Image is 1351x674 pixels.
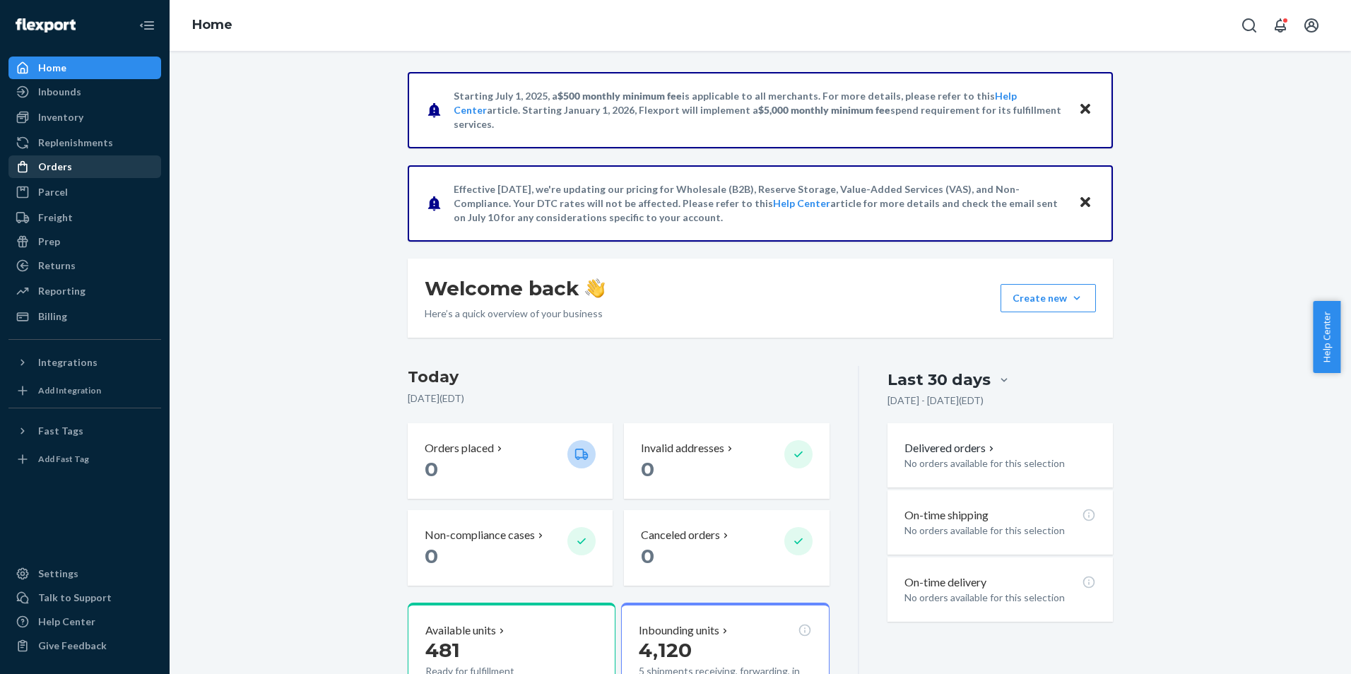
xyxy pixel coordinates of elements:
p: On-time shipping [904,507,989,524]
p: Orders placed [425,440,494,456]
h1: Welcome back [425,276,605,301]
button: Close [1076,193,1095,213]
a: Replenishments [8,131,161,154]
ol: breadcrumbs [181,5,244,46]
a: Parcel [8,181,161,203]
p: Here’s a quick overview of your business [425,307,605,321]
div: Prep [38,235,60,249]
p: Starting July 1, 2025, a is applicable to all merchants. For more details, please refer to this a... [454,89,1065,131]
button: Help Center [1313,301,1340,373]
a: Returns [8,254,161,277]
div: Help Center [38,615,95,629]
div: Give Feedback [38,639,107,653]
a: Billing [8,305,161,328]
button: Create new [1001,284,1096,312]
div: Talk to Support [38,591,112,605]
p: Canceled orders [641,527,720,543]
div: Integrations [38,355,98,369]
div: Replenishments [38,136,113,150]
a: Orders [8,155,161,178]
button: Open account menu [1297,11,1326,40]
a: Prep [8,230,161,253]
button: Orders placed 0 [408,423,613,499]
a: Reporting [8,280,161,302]
a: Help Center [8,610,161,633]
span: 0 [425,457,438,481]
div: Home [38,61,66,75]
img: hand-wave emoji [585,278,605,298]
button: Delivered orders [904,440,997,456]
img: Flexport logo [16,18,76,32]
span: 0 [425,544,438,568]
p: Inbounding units [639,622,719,639]
p: No orders available for this selection [904,524,1096,538]
button: Open notifications [1266,11,1294,40]
p: Invalid addresses [641,440,724,456]
div: Freight [38,211,73,225]
div: Settings [38,567,78,581]
span: 481 [425,638,460,662]
div: Fast Tags [38,424,83,438]
button: Close [1076,100,1095,120]
button: Give Feedback [8,634,161,657]
a: Inbounds [8,81,161,103]
p: Effective [DATE], we're updating our pricing for Wholesale (B2B), Reserve Storage, Value-Added Se... [454,182,1065,225]
div: Parcel [38,185,68,199]
button: Fast Tags [8,420,161,442]
button: Open Search Box [1235,11,1263,40]
span: 0 [641,544,654,568]
span: $500 monthly minimum fee [557,90,682,102]
a: Freight [8,206,161,229]
button: Close Navigation [133,11,161,40]
a: Help Center [773,197,830,209]
div: Reporting [38,284,85,298]
p: No orders available for this selection [904,591,1096,605]
p: Available units [425,622,496,639]
span: 4,120 [639,638,692,662]
button: Non-compliance cases 0 [408,510,613,586]
button: Integrations [8,351,161,374]
button: Canceled orders 0 [624,510,829,586]
a: Add Fast Tag [8,448,161,471]
div: Billing [38,309,67,324]
div: Add Fast Tag [38,453,89,465]
a: Inventory [8,106,161,129]
span: $5,000 monthly minimum fee [758,104,890,116]
button: Invalid addresses 0 [624,423,829,499]
p: [DATE] ( EDT ) [408,391,830,406]
div: Add Integration [38,384,101,396]
a: Talk to Support [8,586,161,609]
a: Add Integration [8,379,161,402]
div: Last 30 days [887,369,991,391]
span: 0 [641,457,654,481]
p: On-time delivery [904,574,986,591]
div: Inventory [38,110,83,124]
a: Settings [8,562,161,585]
p: Non-compliance cases [425,527,535,543]
a: Home [192,17,232,32]
div: Inbounds [38,85,81,99]
div: Orders [38,160,72,174]
p: [DATE] - [DATE] ( EDT ) [887,394,984,408]
h3: Today [408,366,830,389]
a: Home [8,57,161,79]
div: Returns [38,259,76,273]
p: No orders available for this selection [904,456,1096,471]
